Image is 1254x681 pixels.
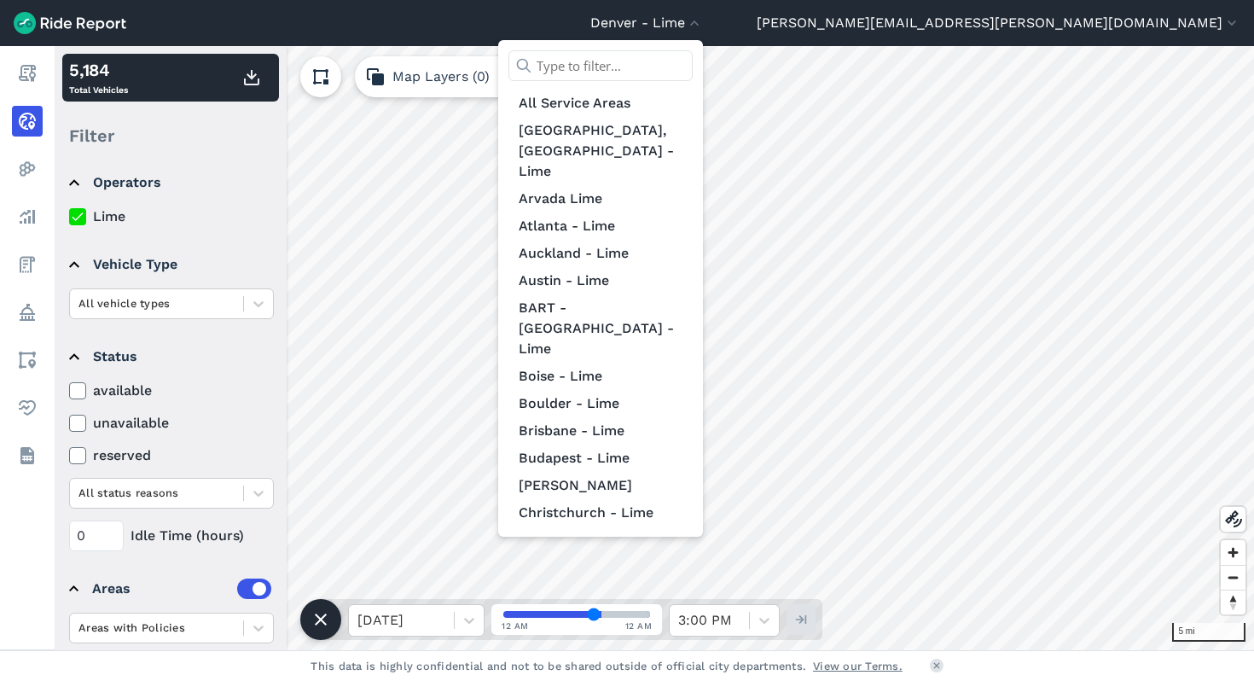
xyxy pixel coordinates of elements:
[508,294,693,363] a: BART - [GEOGRAPHIC_DATA] - Lime
[508,417,693,445] a: Brisbane - Lime
[508,472,693,499] a: [PERSON_NAME]
[508,240,693,267] a: Auckland - Lime
[508,267,693,294] a: Austin - Lime
[508,499,693,527] a: Christchurch - Lime
[508,90,693,117] a: All Service Areas
[508,185,693,212] a: Arvada Lime
[508,50,693,81] input: Type to filter...
[508,445,693,472] a: Budapest - Lime
[508,117,693,185] a: [GEOGRAPHIC_DATA], [GEOGRAPHIC_DATA] - Lime
[508,363,693,390] a: Boise - Lime
[508,212,693,240] a: Atlanta - Lime
[508,390,693,417] a: Boulder - Lime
